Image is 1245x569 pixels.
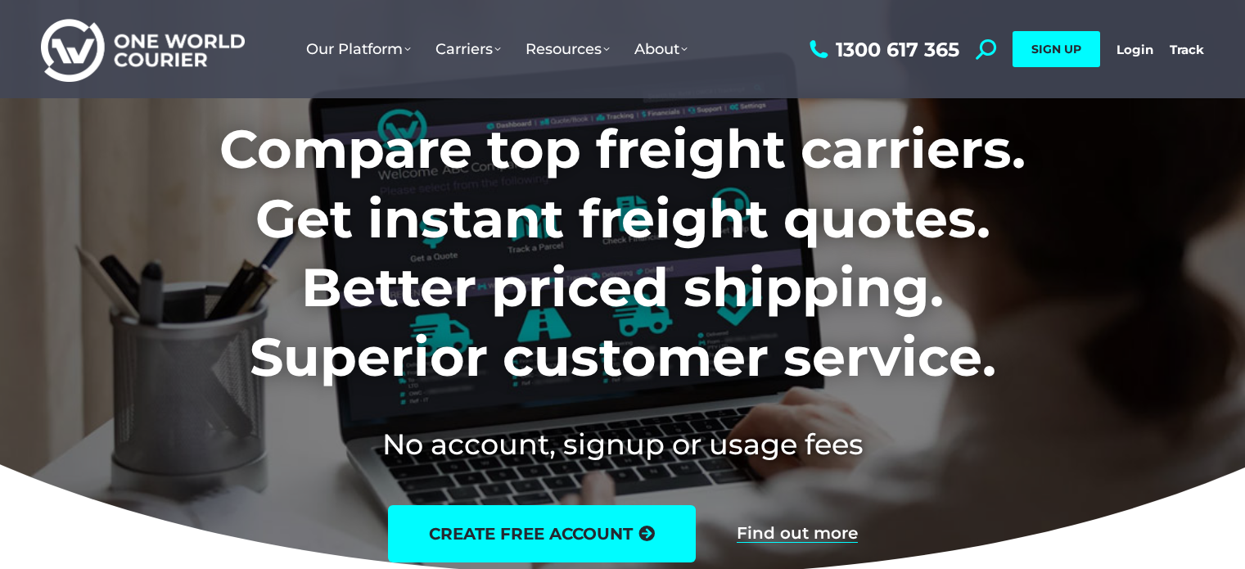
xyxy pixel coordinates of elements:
[306,40,411,58] span: Our Platform
[435,40,501,58] span: Carriers
[423,24,513,75] a: Carriers
[111,424,1134,464] h2: No account, signup or usage fees
[1170,42,1204,57] a: Track
[737,525,858,543] a: Find out more
[294,24,423,75] a: Our Platform
[634,40,688,58] span: About
[41,16,245,83] img: One World Courier
[513,24,622,75] a: Resources
[526,40,610,58] span: Resources
[1013,31,1100,67] a: SIGN UP
[388,505,696,562] a: create free account
[805,39,959,60] a: 1300 617 365
[1116,42,1153,57] a: Login
[622,24,700,75] a: About
[111,115,1134,391] h1: Compare top freight carriers. Get instant freight quotes. Better priced shipping. Superior custom...
[1031,42,1081,56] span: SIGN UP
